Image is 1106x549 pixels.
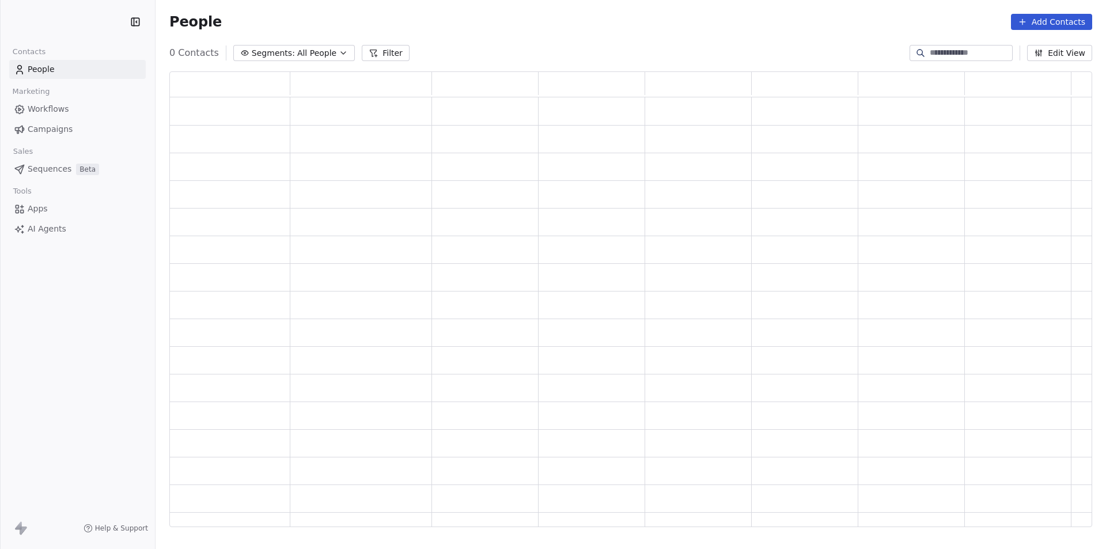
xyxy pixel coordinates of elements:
span: Help & Support [95,524,148,533]
span: Contacts [7,43,51,60]
span: People [28,63,55,75]
span: Apps [28,203,48,215]
span: Beta [76,164,99,175]
a: Campaigns [9,120,146,139]
span: Tools [8,183,36,200]
button: Edit View [1027,45,1092,61]
span: Workflows [28,103,69,115]
span: People [169,13,222,31]
a: Help & Support [84,524,148,533]
a: People [9,60,146,79]
a: SequencesBeta [9,160,146,179]
span: Campaigns [28,123,73,135]
span: Marketing [7,83,55,100]
span: Sales [8,143,38,160]
button: Add Contacts [1011,14,1092,30]
a: AI Agents [9,219,146,238]
span: Segments: [252,47,295,59]
span: All People [297,47,336,59]
button: Filter [362,45,410,61]
span: 0 Contacts [169,46,219,60]
span: AI Agents [28,223,66,235]
span: Sequences [28,163,71,175]
a: Workflows [9,100,146,119]
a: Apps [9,199,146,218]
